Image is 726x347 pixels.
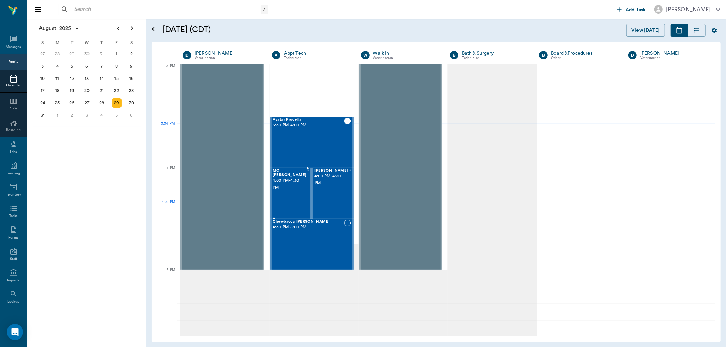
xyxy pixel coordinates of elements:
span: 4:30 PM - 5:00 PM [273,224,344,231]
div: Friday, August 8, 2025 [112,62,122,71]
div: Friday, August 15, 2025 [112,74,122,83]
div: Forms [8,235,18,240]
button: Open calendar [149,16,157,42]
div: Thursday, July 31, 2025 [97,49,107,59]
h5: [DATE] (CDT) [163,24,341,35]
div: Saturday, August 16, 2025 [127,74,136,83]
div: Imaging [7,171,20,176]
div: Saturday, September 6, 2025 [127,110,136,120]
div: B [450,51,458,59]
div: Saturday, August 30, 2025 [127,98,136,108]
div: [PERSON_NAME] [195,50,262,57]
div: 4 PM [157,164,175,181]
div: Tuesday, August 26, 2025 [67,98,77,108]
div: A [272,51,280,59]
div: D [628,51,637,59]
div: Staff [10,257,17,262]
div: Wednesday, August 13, 2025 [82,74,92,83]
button: Close drawer [31,3,45,16]
div: Tuesday, August 12, 2025 [67,74,77,83]
button: View [DATE] [626,24,665,37]
button: Previous page [112,21,125,35]
div: Friday, August 22, 2025 [112,86,122,96]
div: Thursday, August 28, 2025 [97,98,107,108]
span: [PERSON_NAME] [314,169,349,173]
a: Bath & Surgery [462,50,529,57]
a: Board &Procedures [551,50,618,57]
div: Friday, September 5, 2025 [112,110,122,120]
div: Tuesday, August 5, 2025 [67,62,77,71]
div: S [124,38,139,48]
div: Thursday, August 14, 2025 [97,74,107,83]
div: Friday, August 1, 2025 [112,49,122,59]
span: 2025 [58,23,73,33]
div: Walk In [373,50,440,57]
div: Sunday, August 31, 2025 [38,110,47,120]
button: Add Task [615,3,649,16]
div: W [361,51,370,59]
div: Wednesday, August 20, 2025 [82,86,92,96]
div: T [94,38,109,48]
span: 4:00 PM - 4:30 PM [314,173,349,187]
div: Lookup [7,299,19,305]
span: 4:00 PM - 4:30 PM [273,177,307,191]
div: Monday, September 1, 2025 [52,110,62,120]
div: Saturday, August 9, 2025 [127,62,136,71]
div: Wednesday, July 30, 2025 [82,49,92,59]
div: 3 PM [157,63,175,80]
span: Chewbacca [PERSON_NAME] [273,220,344,224]
div: Tasks [9,214,18,219]
div: Appts [9,59,18,64]
div: Monday, August 4, 2025 [52,62,62,71]
div: Sunday, August 3, 2025 [38,62,47,71]
span: 3:30 PM - 4:00 PM [273,122,344,129]
div: Open Intercom Messenger [7,324,23,340]
div: Sunday, August 24, 2025 [38,98,47,108]
div: [PERSON_NAME] [666,5,711,14]
input: Search [71,5,261,14]
div: Wednesday, August 27, 2025 [82,98,92,108]
div: Saturday, August 23, 2025 [127,86,136,96]
div: NOT_CONFIRMED, 4:00 PM - 4:30 PM [270,168,312,219]
span: August [37,23,58,33]
div: T [65,38,80,48]
div: Monday, August 18, 2025 [52,86,62,96]
button: [PERSON_NAME] [649,3,726,16]
div: Technician [284,55,351,61]
div: NOT_CONFIRMED, 4:00 PM - 4:30 PM [312,168,354,219]
a: [PERSON_NAME] [640,50,707,57]
div: Tuesday, July 29, 2025 [67,49,77,59]
button: Next page [125,21,139,35]
div: Tuesday, August 19, 2025 [67,86,77,96]
div: Sunday, August 10, 2025 [38,74,47,83]
div: Tuesday, September 2, 2025 [67,110,77,120]
div: Thursday, September 4, 2025 [97,110,107,120]
div: / [261,5,268,14]
div: B [539,51,548,59]
div: Messages [6,45,21,50]
span: MO [PERSON_NAME] [273,169,307,177]
div: F [109,38,124,48]
div: Sunday, July 27, 2025 [38,49,47,59]
div: Veterinarian [195,55,262,61]
div: Thursday, August 7, 2025 [97,62,107,71]
div: Monday, July 28, 2025 [52,49,62,59]
div: Veterinarian [373,55,440,61]
div: Labs [10,150,17,155]
a: Appt Tech [284,50,351,57]
div: Veterinarian [640,55,707,61]
button: August2025 [35,21,83,35]
div: Monday, August 11, 2025 [52,74,62,83]
div: CHECKED_OUT, 3:30 PM - 4:00 PM [270,117,354,168]
div: Today, Friday, August 29, 2025 [112,98,122,108]
div: Saturday, August 2, 2025 [127,49,136,59]
div: Sunday, August 17, 2025 [38,86,47,96]
div: Other [551,55,618,61]
div: D [183,51,191,59]
div: Technician [462,55,529,61]
div: W [80,38,95,48]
